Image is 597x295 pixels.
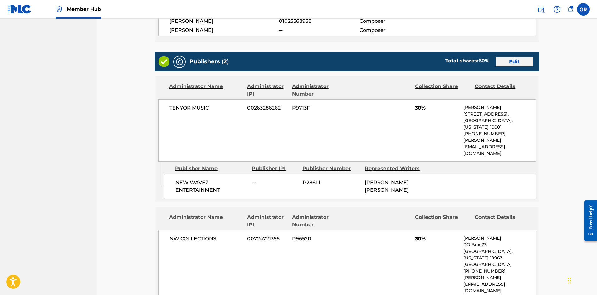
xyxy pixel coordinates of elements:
img: MLC Logo [7,5,32,14]
span: [PERSON_NAME] [169,17,279,25]
div: Administrator Number [292,83,347,98]
div: Administrator Name [169,214,242,229]
span: 30% [415,104,459,112]
span: [PERSON_NAME] [PERSON_NAME] [365,179,409,193]
p: [PHONE_NUMBER] [463,268,535,274]
div: Administrator IPI [247,214,287,229]
span: NW COLLECTIONS [169,235,243,243]
iframe: Chat Widget [566,265,597,295]
p: [GEOGRAPHIC_DATA] [463,261,535,268]
span: [PERSON_NAME] [169,27,279,34]
span: 00724721356 [247,235,287,243]
a: Public Search [535,3,547,16]
span: -- [279,27,360,34]
span: -- [252,179,298,186]
div: Publisher Name [175,165,247,172]
span: Member Hub [67,6,101,13]
div: Collection Share [415,83,470,98]
div: Contact Details [475,214,530,229]
div: Administrator Name [169,83,242,98]
p: [PERSON_NAME] [463,235,535,242]
h5: Publishers (2) [189,58,229,65]
iframe: Resource Center [580,196,597,246]
span: NEW WAVEZ ENTERTAINMENT [175,179,247,194]
img: help [553,6,561,13]
p: [GEOGRAPHIC_DATA], [US_STATE] 19963 [463,248,535,261]
p: [STREET_ADDRESS], [463,111,535,117]
span: P9713F [292,104,347,112]
span: 30% [415,235,459,243]
img: Publishers [176,58,183,66]
div: Contact Details [475,83,530,98]
div: Administrator Number [292,214,347,229]
span: Composer [360,27,433,34]
span: P286LL [303,179,360,186]
div: Drag [568,271,571,290]
span: 01025568958 [279,17,360,25]
div: Help [551,3,563,16]
div: Collection Share [415,214,470,229]
p: [PERSON_NAME][EMAIL_ADDRESS][DOMAIN_NAME] [463,137,535,157]
p: PO Box 73, [463,242,535,248]
div: Publisher Number [302,165,360,172]
div: Administrator IPI [247,83,287,98]
span: 60 % [478,58,489,64]
span: TENYOR MUSIC [169,104,243,112]
img: search [537,6,545,13]
img: Valid [159,56,169,67]
p: [PERSON_NAME][EMAIL_ADDRESS][DOMAIN_NAME] [463,274,535,294]
img: Top Rightsholder [56,6,63,13]
p: [GEOGRAPHIC_DATA], [US_STATE] 10001 [463,117,535,130]
p: [PHONE_NUMBER] [463,130,535,137]
span: Composer [360,17,433,25]
span: P9652R [292,235,347,243]
div: Notifications [567,6,573,12]
span: 00263286262 [247,104,287,112]
div: Total shares: [445,57,489,65]
div: User Menu [577,3,590,16]
a: Edit [496,57,533,66]
div: Represented Writers [365,165,423,172]
div: Publisher IPI [252,165,298,172]
p: [PERSON_NAME] [463,104,535,111]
